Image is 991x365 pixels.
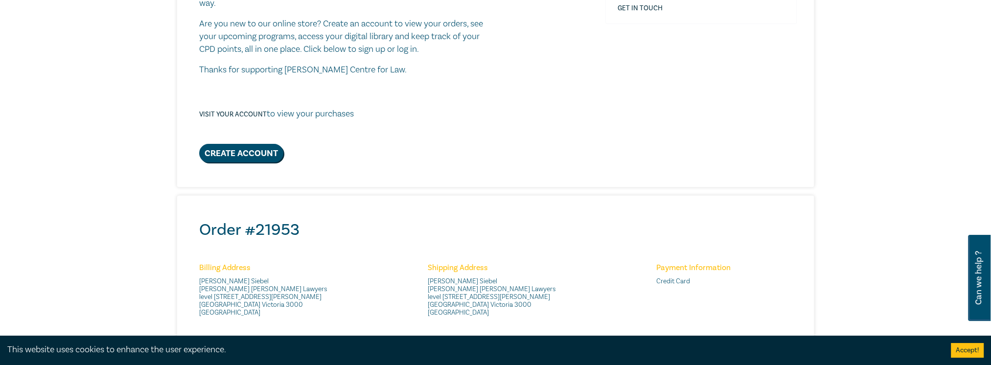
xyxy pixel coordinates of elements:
h6: Billing Address [199,263,340,273]
p: Are you new to our online store? Create an account to view your orders, see your upcoming program... [199,18,492,56]
h6: Shipping Address [428,263,568,273]
p: Thanks for supporting [PERSON_NAME] Centre for Law. [199,64,492,76]
a: Create Account [199,144,283,162]
a: Visit your account [199,110,267,119]
span: [PERSON_NAME] [PERSON_NAME] Lawyers [428,285,568,293]
span: level [STREET_ADDRESS][PERSON_NAME] [GEOGRAPHIC_DATA] Victoria 3000 [GEOGRAPHIC_DATA] [428,293,568,317]
h6: Payment Information [656,263,797,273]
span: Can we help ? [974,241,983,315]
span: [PERSON_NAME] [PERSON_NAME] Lawyers [199,285,340,293]
span: [PERSON_NAME] Siebel [428,277,568,285]
button: Accept cookies [951,343,984,358]
span: [PERSON_NAME] Siebel [199,277,340,285]
div: This website uses cookies to enhance the user experience. [7,343,936,356]
span: level [STREET_ADDRESS][PERSON_NAME] [GEOGRAPHIC_DATA] Victoria 3000 [GEOGRAPHIC_DATA] [199,293,340,317]
h2: Order # 21953 [199,220,797,240]
span: Credit Card [656,277,797,285]
a: Get in touch [618,3,663,13]
p: to view your purchases [199,108,354,120]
